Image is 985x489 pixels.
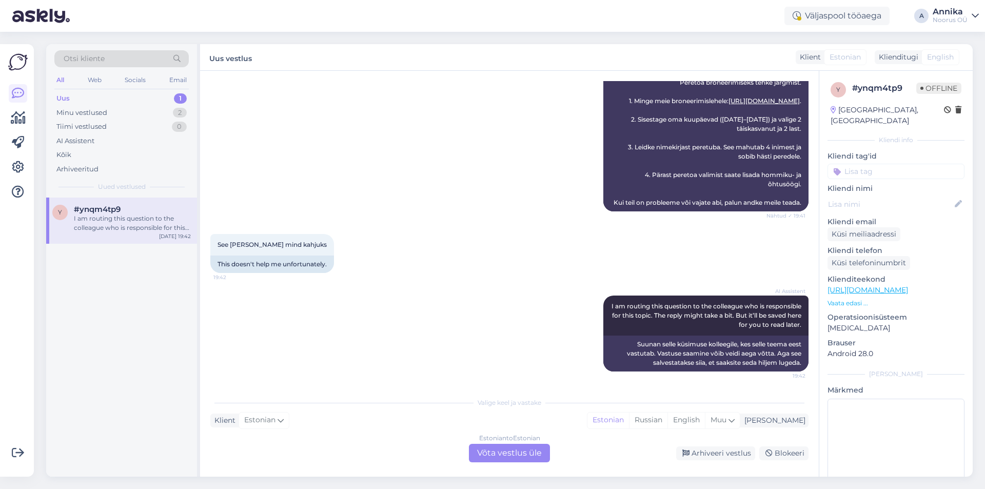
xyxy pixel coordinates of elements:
span: y [58,208,62,216]
div: Valige keel ja vastake [210,398,809,407]
span: #ynqm4tp9 [74,205,121,214]
p: Kliendi email [828,217,964,227]
span: Otsi kliente [64,53,105,64]
span: Uued vestlused [98,182,146,191]
div: Tiimi vestlused [56,122,107,132]
div: # ynqm4tp9 [852,82,916,94]
div: Blokeeri [759,446,809,460]
div: Russian [629,413,667,428]
img: Askly Logo [8,52,28,72]
span: Estonian [244,415,275,426]
div: AI Assistent [56,136,94,146]
span: English [927,52,954,63]
div: Uus [56,93,70,104]
div: [PERSON_NAME] [740,415,805,426]
div: Klient [796,52,821,63]
div: Kliendi info [828,135,964,145]
span: Estonian [830,52,861,63]
div: Noorus OÜ [933,16,968,24]
div: This doesn't help me unfortunately. [210,256,334,273]
div: Annika [933,8,968,16]
div: Klienditugi [875,52,918,63]
span: y [836,86,840,93]
a: [URL][DOMAIN_NAME] [828,285,908,295]
div: Arhiveeritud [56,164,98,174]
p: Brauser [828,338,964,348]
span: AI Assistent [767,287,805,295]
div: Võta vestlus üle [469,444,550,462]
a: [URL][DOMAIN_NAME] [728,97,800,105]
div: Estonian [587,413,629,428]
div: 0 [172,122,187,132]
div: [PERSON_NAME] [828,369,964,379]
div: 2 [173,108,187,118]
div: Peretoa broneerimiseks tehke järgmist. 1. Minge meie broneerimislehele: . 2. Sisestage oma kuupäe... [603,74,809,211]
div: [DATE] 19:42 [159,232,191,240]
p: Operatsioonisüsteem [828,312,964,323]
div: Email [167,73,189,87]
p: Vaata edasi ... [828,299,964,308]
div: I am routing this question to the colleague who is responsible for this topic. The reply might ta... [74,214,191,232]
p: Märkmed [828,385,964,396]
div: Küsi telefoninumbrit [828,256,910,270]
div: Estonian to Estonian [479,434,540,443]
div: [GEOGRAPHIC_DATA], [GEOGRAPHIC_DATA] [831,105,944,126]
div: All [54,73,66,87]
div: Arhiveeri vestlus [676,446,755,460]
p: [MEDICAL_DATA] [828,323,964,334]
div: A [914,9,929,23]
span: See [PERSON_NAME] mind kahjuks [218,241,327,248]
div: Minu vestlused [56,108,107,118]
p: Kliendi telefon [828,245,964,256]
div: Web [86,73,104,87]
input: Lisa tag [828,164,964,179]
div: Socials [123,73,148,87]
span: 19:42 [213,273,252,281]
div: Väljaspool tööaega [784,7,890,25]
p: Kliendi nimi [828,183,964,194]
span: Muu [711,415,726,424]
div: English [667,413,705,428]
span: 19:42 [767,372,805,380]
a: AnnikaNoorus OÜ [933,8,979,24]
p: Klienditeekond [828,274,964,285]
label: Uus vestlus [209,50,252,64]
div: 1 [174,93,187,104]
div: Kõik [56,150,71,160]
div: Klient [210,415,235,426]
input: Lisa nimi [828,199,953,210]
span: I am routing this question to the colleague who is responsible for this topic. The reply might ta... [612,302,803,328]
p: Kliendi tag'id [828,151,964,162]
span: Nähtud ✓ 19:41 [766,212,805,220]
span: Offline [916,83,961,94]
div: Küsi meiliaadressi [828,227,900,241]
p: Android 28.0 [828,348,964,359]
div: Suunan selle küsimuse kolleegile, kes selle teema eest vastutab. Vastuse saamine võib veidi aega ... [603,336,809,371]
